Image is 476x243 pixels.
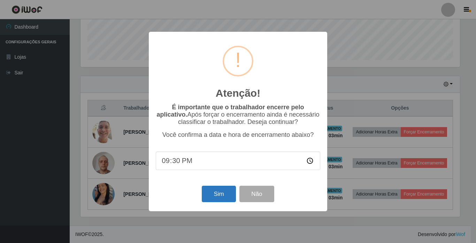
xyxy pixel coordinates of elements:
p: Após forçar o encerramento ainda é necessário classificar o trabalhador. Deseja continuar? [156,104,320,126]
h2: Atenção! [216,87,260,100]
b: É importante que o trabalhador encerre pelo aplicativo. [156,104,304,118]
button: Não [239,186,274,202]
button: Sim [202,186,236,202]
p: Você confirma a data e hora de encerramento abaixo? [156,131,320,139]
